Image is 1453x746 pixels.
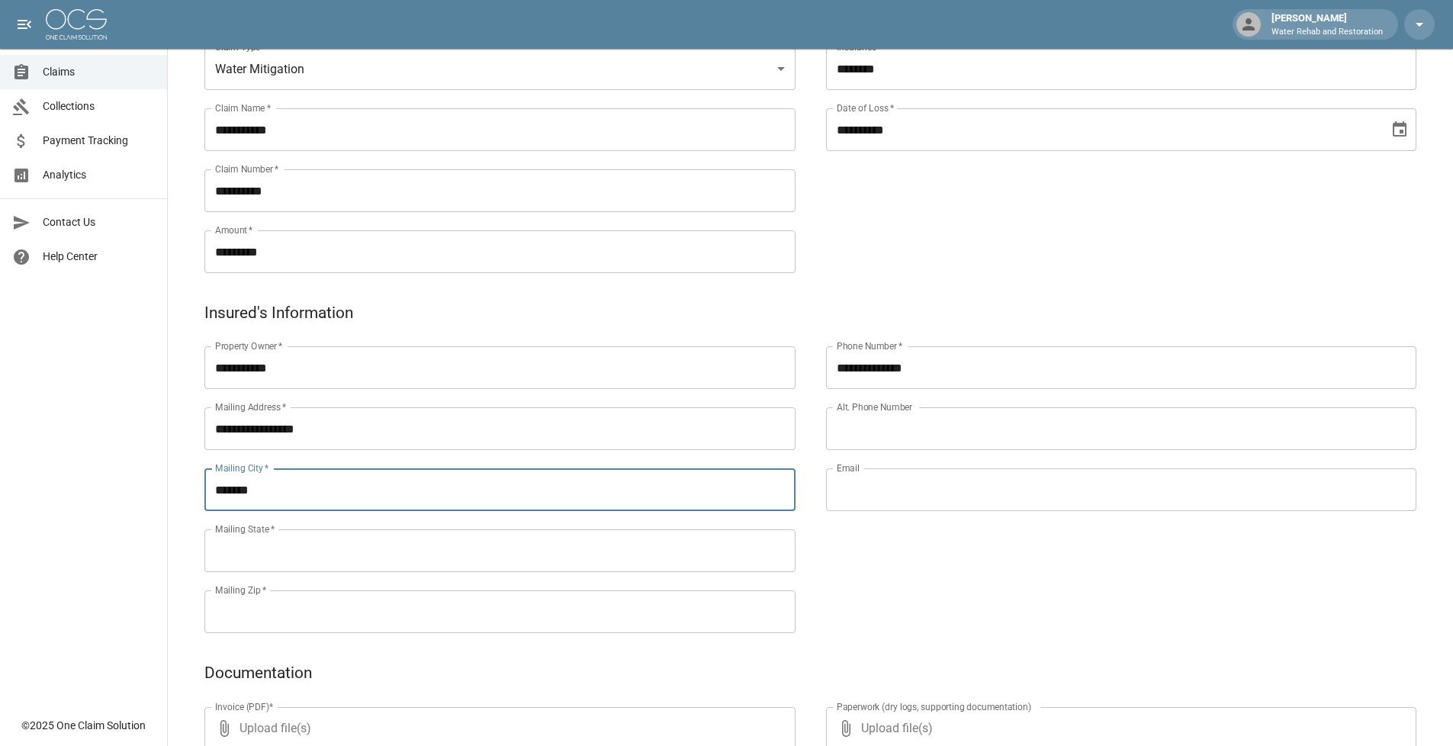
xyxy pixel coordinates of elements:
img: ocs-logo-white-transparent.png [46,9,107,40]
label: Invoice (PDF)* [215,700,274,713]
button: Choose date, selected date is Aug 7, 2025 [1384,114,1415,145]
span: Payment Tracking [43,133,155,149]
div: Water Mitigation [204,47,796,90]
label: Claim Name [215,101,271,114]
label: Mailing City [215,461,269,474]
div: © 2025 One Claim Solution [21,718,146,733]
span: Contact Us [43,214,155,230]
label: Mailing Address [215,400,286,413]
label: Property Owner [215,339,283,352]
label: Phone Number [837,339,902,352]
div: [PERSON_NAME] [1265,11,1389,38]
label: Alt. Phone Number [837,400,912,413]
label: Date of Loss [837,101,894,114]
span: Claims [43,64,155,80]
label: Claim Number [215,162,278,175]
label: Paperwork (dry logs, supporting documentation) [837,700,1031,713]
label: Mailing Zip [215,584,267,596]
span: Help Center [43,249,155,265]
p: Water Rehab and Restoration [1271,26,1383,39]
label: Email [837,461,860,474]
button: open drawer [9,9,40,40]
label: Amount [215,223,253,236]
span: Collections [43,98,155,114]
label: Mailing State [215,523,275,535]
span: Analytics [43,167,155,183]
